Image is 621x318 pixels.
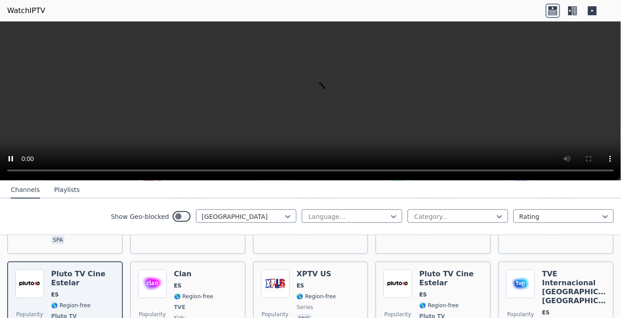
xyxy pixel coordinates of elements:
span: series [297,304,313,311]
span: ES [297,282,304,289]
span: Popularity [384,311,411,318]
span: ES [419,291,427,298]
img: XPTV US [261,270,290,298]
h6: Clan [174,270,213,279]
span: Popularity [139,311,166,318]
label: Show Geo-blocked [111,212,169,221]
h6: TVE Internacional [GEOGRAPHIC_DATA]-[GEOGRAPHIC_DATA] [542,270,606,305]
img: TVE Internacional Europe-Asia [506,270,535,298]
img: Pluto TV Cine Estelar [383,270,412,298]
img: Clan [138,270,167,298]
span: ES [174,282,182,289]
span: 🌎 Region-free [297,293,336,300]
a: WatchIPTV [7,5,45,16]
span: 🌎 Region-free [174,293,213,300]
p: spa [51,235,65,244]
button: Playlists [54,182,80,199]
span: Popularity [262,311,289,318]
span: Popularity [507,311,534,318]
h6: Pluto TV Cine Estelar [419,270,483,288]
h6: XPTV US [297,270,336,279]
span: 🌎 Region-free [419,302,459,309]
h6: Pluto TV Cine Estelar [51,270,115,288]
span: TVE [174,304,186,311]
button: Channels [11,182,40,199]
span: Popularity [16,311,43,318]
span: 🌎 Region-free [51,302,91,309]
span: ES [51,291,59,298]
span: ES [542,309,550,316]
img: Pluto TV Cine Estelar [15,270,44,298]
